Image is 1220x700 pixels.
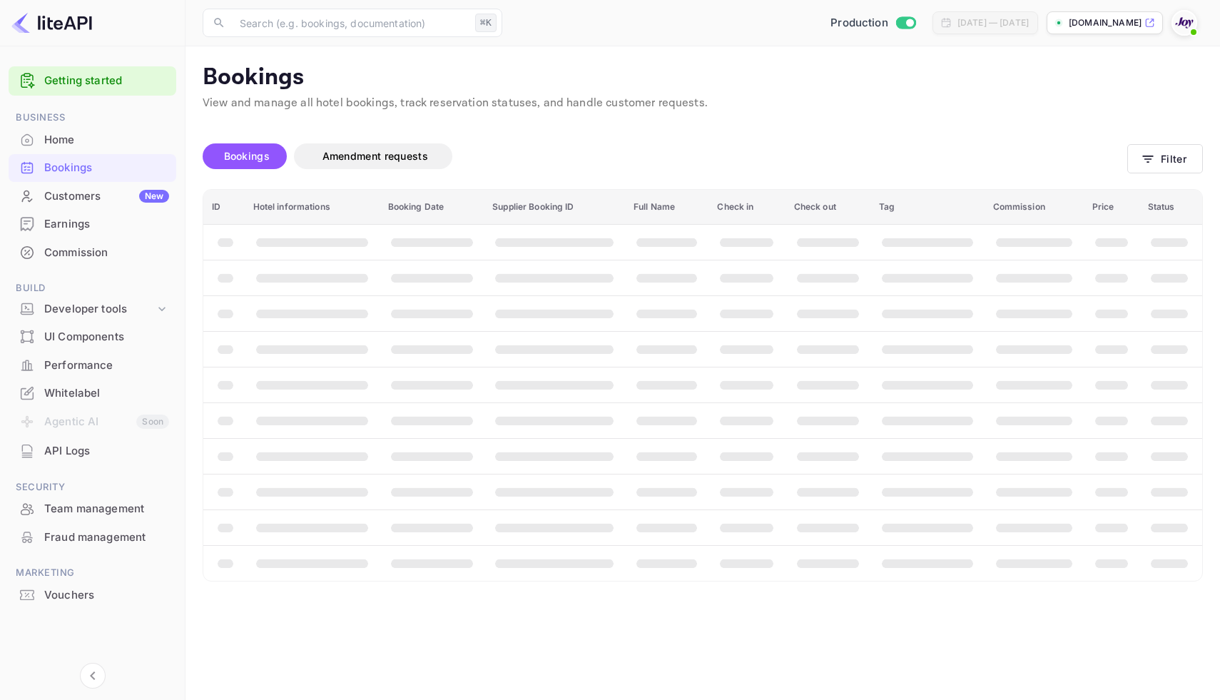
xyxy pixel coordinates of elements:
[203,95,1203,112] p: View and manage all hotel bookings, track reservation statuses, and handle customer requests.
[9,323,176,351] div: UI Components
[1084,190,1139,225] th: Price
[9,495,176,523] div: Team management
[9,352,176,378] a: Performance
[245,190,380,225] th: Hotel informations
[1139,190,1202,225] th: Status
[9,297,176,322] div: Developer tools
[203,190,1202,581] table: booking table
[9,126,176,154] div: Home
[9,183,176,210] div: CustomersNew
[44,587,169,604] div: Vouchers
[44,216,169,233] div: Earnings
[9,352,176,380] div: Performance
[1069,16,1142,29] p: [DOMAIN_NAME]
[475,14,497,32] div: ⌘K
[44,132,169,148] div: Home
[9,437,176,465] div: API Logs
[9,565,176,581] span: Marketing
[9,480,176,495] span: Security
[9,524,176,552] div: Fraud management
[786,190,870,225] th: Check out
[44,529,169,546] div: Fraud management
[9,210,176,238] div: Earnings
[80,663,106,689] button: Collapse navigation
[139,190,169,203] div: New
[203,190,245,225] th: ID
[380,190,484,225] th: Booking Date
[9,582,176,609] div: Vouchers
[985,190,1084,225] th: Commission
[9,154,176,181] a: Bookings
[9,280,176,296] span: Build
[625,190,708,225] th: Full Name
[9,323,176,350] a: UI Components
[9,183,176,209] a: CustomersNew
[1173,11,1196,34] img: With Joy
[44,160,169,176] div: Bookings
[44,329,169,345] div: UI Components
[9,110,176,126] span: Business
[11,11,92,34] img: LiteAPI logo
[44,301,155,318] div: Developer tools
[9,582,176,608] a: Vouchers
[44,443,169,460] div: API Logs
[9,524,176,550] a: Fraud management
[9,495,176,522] a: Team management
[9,437,176,464] a: API Logs
[44,188,169,205] div: Customers
[9,154,176,182] div: Bookings
[44,245,169,261] div: Commission
[9,380,176,406] a: Whitelabel
[44,357,169,374] div: Performance
[203,143,1127,169] div: account-settings tabs
[708,190,785,225] th: Check in
[1127,144,1203,173] button: Filter
[9,210,176,237] a: Earnings
[224,150,270,162] span: Bookings
[830,15,888,31] span: Production
[9,126,176,153] a: Home
[870,190,985,225] th: Tag
[203,64,1203,92] p: Bookings
[825,15,921,31] div: Switch to Sandbox mode
[9,239,176,265] a: Commission
[9,380,176,407] div: Whitelabel
[44,385,169,402] div: Whitelabel
[9,239,176,267] div: Commission
[231,9,469,37] input: Search (e.g. bookings, documentation)
[44,501,169,517] div: Team management
[44,73,169,89] a: Getting started
[957,16,1029,29] div: [DATE] — [DATE]
[322,150,428,162] span: Amendment requests
[484,190,625,225] th: Supplier Booking ID
[9,66,176,96] div: Getting started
